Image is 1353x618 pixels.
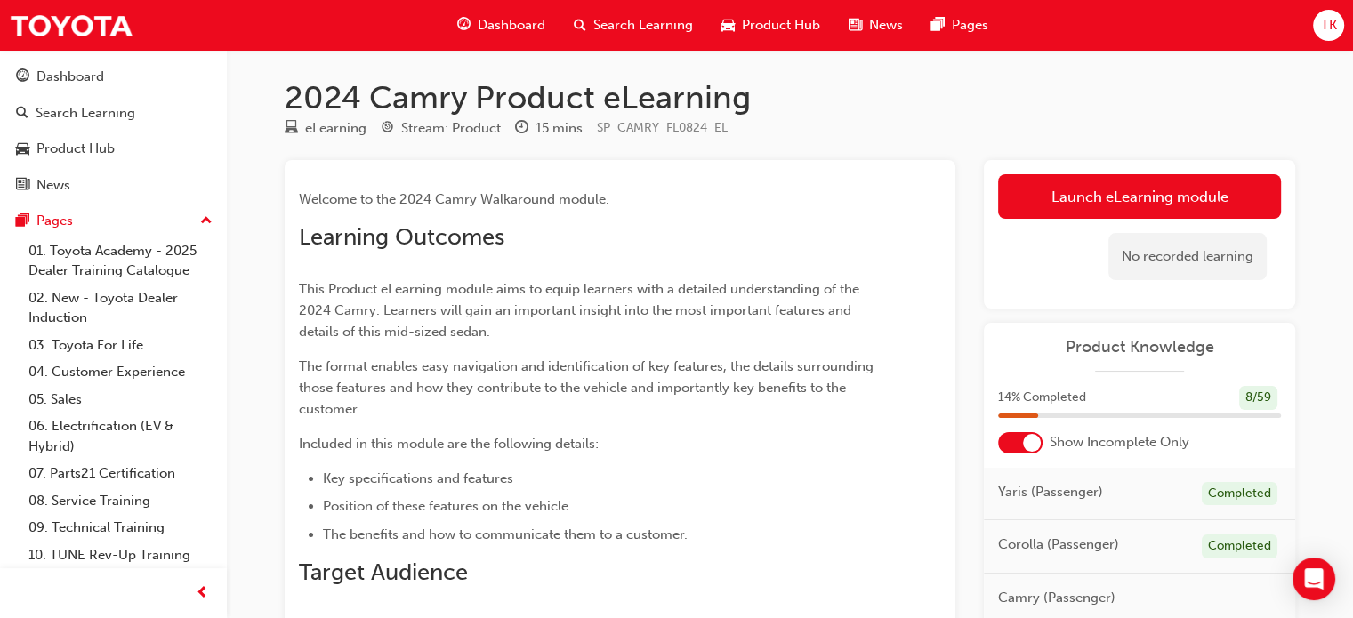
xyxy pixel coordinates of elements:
span: Corolla (Passenger) [998,534,1119,555]
a: Product Knowledge [998,337,1281,357]
div: Completed [1202,482,1277,506]
span: Search Learning [593,15,693,36]
button: DashboardSearch LearningProduct HubNews [7,57,220,205]
span: Learning resource code [597,120,728,135]
span: Product Hub [742,15,820,36]
div: Pages [36,211,73,231]
span: Show Incomplete Only [1050,432,1189,453]
span: Target Audience [299,558,468,586]
div: eLearning [305,118,366,139]
span: Welcome to the 2024 Camry Walkaround module. [299,191,609,207]
a: 08. Service Training [21,487,220,515]
span: TK [1320,15,1336,36]
span: car-icon [16,141,29,157]
div: Stream [381,117,501,140]
a: pages-iconPages [917,7,1003,44]
span: Dashboard [478,15,545,36]
img: Trak [9,5,133,45]
a: 01. Toyota Academy - 2025 Dealer Training Catalogue [21,237,220,285]
div: Duration [515,117,583,140]
a: 05. Sales [21,386,220,413]
a: 09. Technical Training [21,514,220,542]
div: News [36,175,70,196]
a: Dashboard [7,60,220,93]
span: news-icon [16,178,29,194]
a: Product Hub [7,132,220,165]
span: clock-icon [515,121,528,137]
button: TK [1313,10,1344,41]
span: Yaris (Passenger) [998,482,1103,502]
button: Pages [7,205,220,237]
a: News [7,169,220,202]
a: 04. Customer Experience [21,358,220,386]
span: prev-icon [196,582,209,605]
span: guage-icon [457,14,471,36]
div: 8 / 59 [1239,386,1277,410]
span: Included in this module are the following details: [299,436,599,452]
span: Position of these features on the vehicle [323,498,568,514]
span: target-icon [381,121,394,137]
span: up-icon [200,210,213,233]
span: The format enables easy navigation and identification of key features, the details surrounding th... [299,358,877,417]
a: 03. Toyota For Life [21,332,220,359]
span: search-icon [574,14,586,36]
span: This Product eLearning module aims to equip learners with a detailed understanding of the 2024 Ca... [299,281,863,340]
span: search-icon [16,106,28,122]
a: Search Learning [7,97,220,130]
a: news-iconNews [834,7,917,44]
a: car-iconProduct Hub [707,7,834,44]
span: pages-icon [931,14,945,36]
h1: 2024 Camry Product eLearning [285,78,1295,117]
span: News [869,15,903,36]
span: learningResourceType_ELEARNING-icon [285,121,298,137]
a: guage-iconDashboard [443,7,560,44]
a: 07. Parts21 Certification [21,460,220,487]
div: Type [285,117,366,140]
div: Open Intercom Messenger [1293,558,1335,600]
div: Stream: Product [401,118,501,139]
a: Launch eLearning module [998,174,1281,219]
a: search-iconSearch Learning [560,7,707,44]
span: news-icon [849,14,862,36]
div: No recorded learning [1108,233,1267,280]
div: Search Learning [36,103,135,124]
a: 10. TUNE Rev-Up Training [21,542,220,569]
span: Camry (Passenger) [998,588,1115,608]
span: pages-icon [16,213,29,229]
div: Completed [1202,534,1277,558]
span: 14 % Completed [998,388,1086,408]
a: 02. New - Toyota Dealer Induction [21,285,220,332]
span: guage-icon [16,69,29,85]
span: Learning Outcomes [299,223,504,251]
a: 06. Electrification (EV & Hybrid) [21,413,220,460]
div: Product Hub [36,139,115,159]
span: Key specifications and features [323,470,513,486]
span: Pages [952,15,988,36]
div: 15 mins [536,118,583,139]
span: car-icon [721,14,735,36]
div: Dashboard [36,67,104,87]
span: The benefits and how to communicate them to a customer. [323,526,688,542]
